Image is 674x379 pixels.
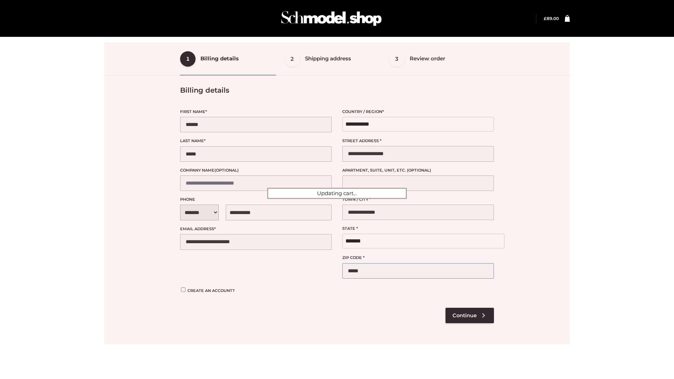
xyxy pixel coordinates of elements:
span: £ [544,16,547,21]
a: £89.00 [544,16,559,21]
img: Schmodel Admin 964 [279,5,384,32]
div: Updating cart... [267,188,407,199]
bdi: 89.00 [544,16,559,21]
